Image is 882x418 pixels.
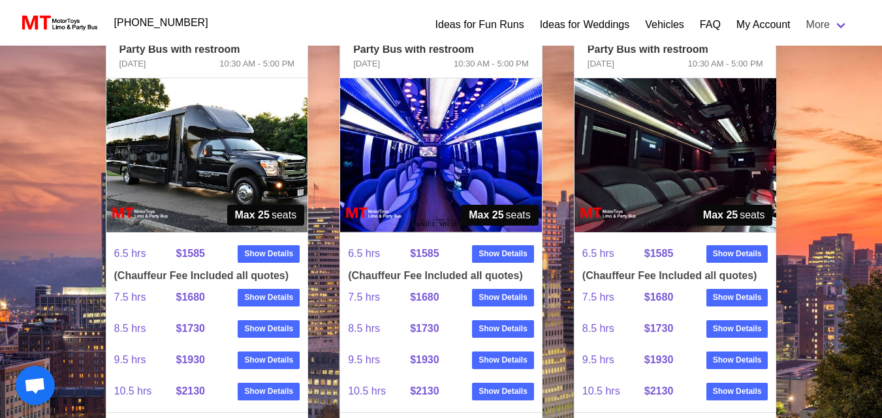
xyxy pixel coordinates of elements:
h4: (Chauffeur Fee Included all quotes) [114,269,300,282]
span: 10:30 AM - 5:00 PM [454,57,529,70]
span: 8.5 hrs [348,313,410,344]
strong: $1585 [644,248,674,259]
span: 6.5 hrs [348,238,410,269]
span: 9.5 hrs [114,344,176,376]
strong: $1680 [176,291,205,303]
strong: $1930 [176,354,205,365]
strong: $2130 [410,385,439,396]
span: [DATE] [353,57,380,70]
img: MotorToys Logo [18,14,99,32]
strong: $1930 [644,354,674,365]
span: 7.5 hrs [114,282,176,313]
strong: Show Details [713,385,762,397]
strong: $1730 [410,323,439,334]
strong: Show Details [244,323,293,335]
span: 10.5 hrs [582,376,644,407]
a: Ideas for Fun Runs [435,17,524,33]
strong: Max 25 [469,207,503,223]
strong: $1730 [176,323,205,334]
strong: $1680 [410,291,439,303]
span: [DATE] [588,57,614,70]
strong: $1680 [644,291,674,303]
strong: Show Details [244,248,293,260]
strong: $2130 [644,385,674,396]
a: [PHONE_NUMBER] [106,10,216,36]
strong: $2130 [176,385,205,396]
strong: Show Details [713,291,762,303]
span: 8.5 hrs [114,313,176,344]
strong: Show Details [479,291,528,303]
p: Party Bus with restroom [119,42,295,57]
span: 7.5 hrs [582,282,644,313]
span: 10.5 hrs [114,376,176,407]
a: Ideas for Weddings [540,17,630,33]
img: 33%2002.jpg [340,78,542,232]
span: 10:30 AM - 5:00 PM [688,57,763,70]
a: More [798,12,856,38]
strong: Show Details [244,354,293,366]
strong: Max 25 [235,207,270,223]
span: 9.5 hrs [348,344,410,376]
strong: $1585 [410,248,439,259]
span: [DATE] [119,57,146,70]
a: FAQ [700,17,721,33]
span: 6.5 hrs [114,238,176,269]
span: 7.5 hrs [348,282,410,313]
strong: Show Details [479,323,528,335]
strong: Show Details [244,291,293,303]
span: seats [695,205,773,226]
span: 9.5 hrs [582,344,644,376]
a: My Account [736,17,791,33]
strong: Show Details [479,385,528,397]
div: Open chat [16,366,55,405]
p: Party Bus with restroom [588,42,763,57]
h4: (Chauffeur Fee Included all quotes) [582,269,768,282]
img: 34%2001.jpg [106,78,308,232]
strong: Show Details [479,354,528,366]
strong: Show Details [713,323,762,335]
span: seats [227,205,305,226]
span: 10.5 hrs [348,376,410,407]
span: 6.5 hrs [582,238,644,269]
a: Vehicles [645,17,684,33]
p: Party Bus with restroom [353,42,529,57]
strong: Show Details [713,354,762,366]
span: 8.5 hrs [582,313,644,344]
strong: $1585 [176,248,205,259]
span: seats [461,205,539,226]
h4: (Chauffeur Fee Included all quotes) [348,269,534,282]
strong: Max 25 [703,207,738,223]
strong: $1930 [410,354,439,365]
strong: Show Details [479,248,528,260]
strong: Show Details [713,248,762,260]
strong: Show Details [244,385,293,397]
span: 10:30 AM - 5:00 PM [219,57,294,70]
strong: $1730 [644,323,674,334]
img: 32%2002.jpg [575,78,776,232]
